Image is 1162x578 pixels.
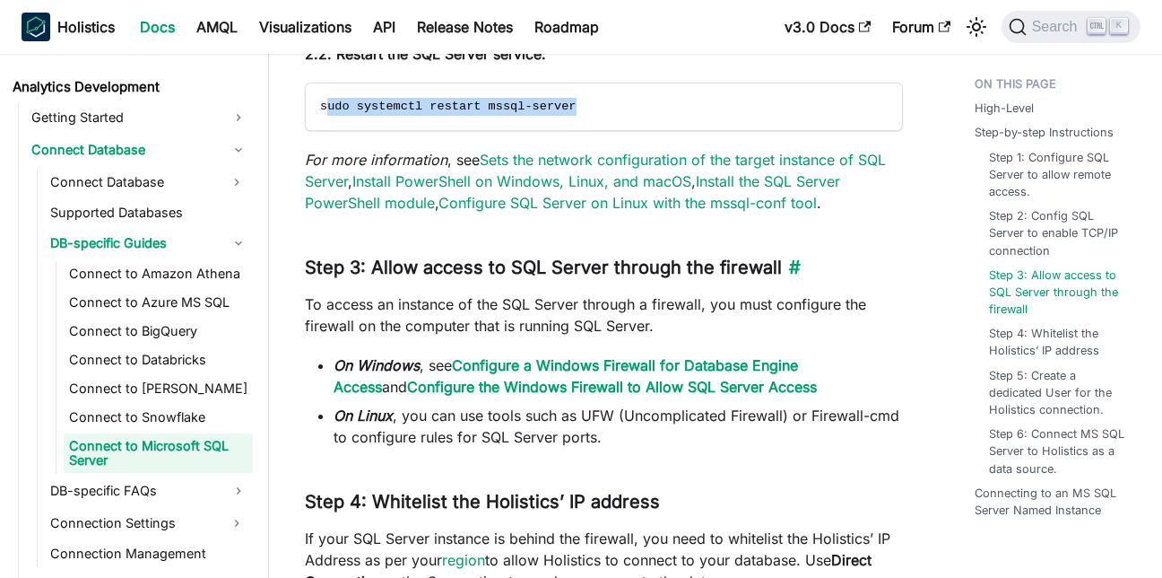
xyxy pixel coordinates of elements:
[45,168,221,197] a: Connect Database
[442,551,485,569] a: region
[962,13,991,41] button: Switch between dark and light mode (currently light mode)
[45,229,253,258] a: DB-specific Guides
[1027,19,1088,35] span: Search
[26,136,253,164] a: Connect Database
[989,325,1126,359] a: Step 4: Whitelist the Holistics’ IP address
[406,13,524,41] a: Release Notes
[989,367,1126,419] a: Step 5: Create a dedicated User for the Holistics connection.
[305,293,903,337] p: To access an instance of the SQL Server through a firewall, you must configure the firewall on th...
[45,200,253,225] a: Supported Databases
[64,319,253,344] a: Connect to BigQuery
[305,149,903,214] p: , see , , , .
[305,151,886,190] a: Sets the network configuration of the target instance of SQL Server
[334,356,420,374] strong: On Windows
[64,290,253,315] a: Connect to Azure MS SQL
[57,16,115,38] b: Holistics
[1002,11,1140,43] button: Search (Ctrl+K)
[975,124,1114,141] a: Step-by-step Instructions
[305,45,546,63] strong: 2.2. Restart the SQL Server service:
[45,509,221,538] a: Connection Settings
[22,13,115,41] a: HolisticsHolistics
[186,13,248,41] a: AMQL
[334,355,903,398] li: , see and
[305,151,447,169] em: For more information
[305,491,903,513] h3: Step 4: Whitelist the Holistics’ IP address
[989,207,1126,259] a: Step 2: Config SQL Server to enable TCP/IP connection
[989,425,1126,477] a: Step 6: Connect MS SQL Server to Holistics as a data source.
[881,13,961,41] a: Forum
[975,100,1034,117] a: High-Level
[45,541,253,566] a: Connection Management
[320,100,577,113] span: sudo systemctl restart mssql-server
[45,477,253,505] a: DB-specific FAQs
[305,257,903,279] h3: Step 3: Allow access to SQL Server through the firewall
[782,257,801,278] a: Direct link to Step 3: Allow access to SQL Server through the firewall
[989,149,1126,201] a: Step 1: Configure SQL Server to allow remote access.
[64,405,253,430] a: Connect to Snowflake
[7,74,253,100] a: Analytics Development
[989,267,1126,319] a: Step 3: Allow access to SQL Server through the firewall
[334,407,393,425] strong: On Linux
[334,405,903,448] li: , you can use tools such as UFW (Uncomplicated Firewall) or Firewall-cmd to configure rules for S...
[26,103,253,132] a: Getting Started
[221,509,253,538] button: Expand sidebar category 'Connection Settings'
[64,347,253,372] a: Connect to Databricks
[64,376,253,401] a: Connect to [PERSON_NAME]
[407,378,817,396] a: Configure the Windows Firewall to Allow SQL Server Access
[64,433,253,473] a: Connect to Microsoft SQL Server
[334,356,798,396] a: Configure a Windows Firewall for Database Engine Access
[129,13,186,41] a: Docs
[438,194,817,212] a: Configure SQL Server on Linux with the mssql-conf tool
[774,13,881,41] a: v3.0 Docs
[975,485,1133,519] a: Connecting to an MS SQL Server Named Instance
[221,168,253,197] button: Expand sidebar category 'Connect Database'
[524,13,610,41] a: Roadmap
[64,261,253,286] a: Connect to Amazon Athena
[1110,18,1128,34] kbd: K
[305,172,840,212] a: Install the SQL Server PowerShell module
[22,13,50,41] img: Holistics
[352,172,691,190] a: Install PowerShell on Windows, Linux, and macOS
[248,13,362,41] a: Visualizations
[362,13,406,41] a: API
